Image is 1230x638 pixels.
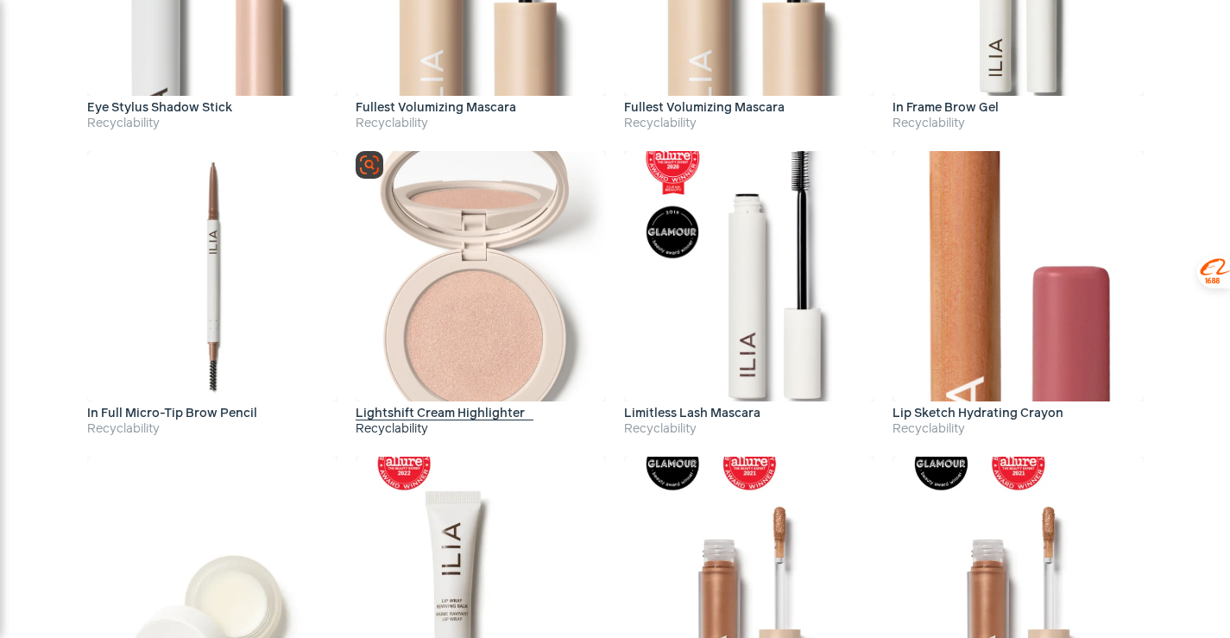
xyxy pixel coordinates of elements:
h4: Recyclability [356,420,606,439]
h4: Recyclability [356,115,606,133]
img: svg+xml,%3Csvg%20xmlns%3D%22http%3A%2F%2Fwww.w3.org%2F2000%2Fsvg%22%20width%3D%2224%22%20height%3... [359,155,380,175]
h3: In Full Micro-Tip Brow Pencil [87,407,267,420]
h3: Fullest Volumizing Mascara [356,102,526,115]
h4: Recyclability [624,115,874,133]
h4: Recyclability [893,420,1143,439]
h3: Eye Stylus Shadow Stick [87,102,242,115]
span: Fullest Volumizing Mascara [624,102,794,114]
h3: Fullest Volumizing Mascara [624,102,794,115]
a: Lightshift Cream Highlighter Lightshift Cream Highlighter Recyclability [356,151,606,439]
h4: Recyclability [624,420,874,439]
h3: Lip Sketch Hydrating Crayon [893,407,1073,420]
span: Fullest Volumizing Mascara [356,102,526,114]
h3: In Frame Brow Gel [893,102,1008,115]
img: Limitless Lash Mascara [624,151,874,401]
a: Lip Sketch Hydrating Crayon Lip Sketch Hydrating Crayon Recyclability [893,151,1143,439]
img: Lip Sketch Hydrating Crayon [893,151,1143,401]
img: In Full Micro-Tip Brow Pencil [87,151,337,401]
h4: Recyclability [87,420,337,439]
a: Limitless Lash Mascara Limitless Lash Mascara Recyclability [624,151,874,439]
h3: Limitless Lash Mascara [624,407,770,420]
span: In Frame Brow Gel [893,102,1008,114]
h4: Recyclability [893,115,1143,133]
span: Eye Stylus Shadow Stick [87,102,242,114]
img: Lightshift Cream Highlighter [356,151,606,401]
a: In Full Micro-Tip Brow Pencil In Full Micro-Tip Brow Pencil Recyclability [87,151,337,439]
h4: Recyclability [87,115,337,133]
h3: Lightshift Cream Highlighter [356,407,534,420]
